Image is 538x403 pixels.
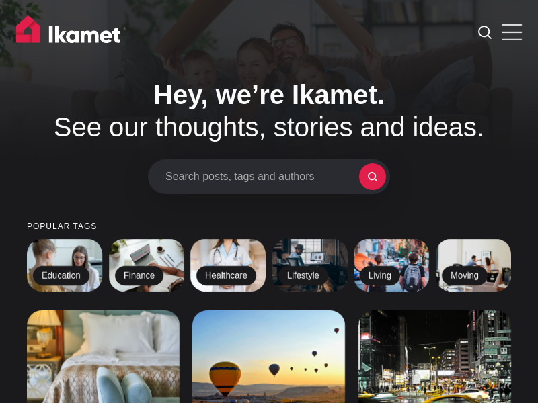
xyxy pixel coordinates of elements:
[278,266,328,286] h2: Lifestyle
[153,80,385,109] span: Hey, we’re Ikamet.
[27,222,511,231] small: Popular tags
[165,170,359,183] span: Search posts, tags and authors
[442,266,488,286] h2: Moving
[115,266,163,286] h2: Finance
[354,239,429,292] a: Living
[196,266,256,286] h2: Healthcare
[436,239,511,292] a: Moving
[109,239,184,292] a: Finance
[16,15,126,49] img: Ikamet home
[272,239,348,292] a: Lifestyle
[360,266,400,286] h2: Living
[27,79,511,143] h1: See our thoughts, stories and ideas.
[33,266,89,286] h2: Education
[27,239,102,292] a: Education
[190,239,266,292] a: Healthcare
